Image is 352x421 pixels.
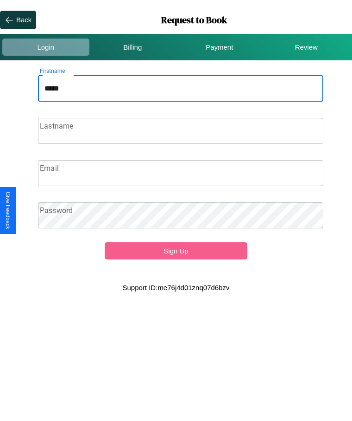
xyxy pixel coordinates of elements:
div: Review [263,39,350,56]
label: Firstname [40,67,65,75]
button: Sign Up [105,242,247,259]
div: Payment [176,39,263,56]
p: Support ID: me76j4d01znq07d6bzv [123,281,230,294]
div: Back [16,16,31,24]
h1: Request to Book [36,13,352,26]
div: Billing [89,39,176,56]
div: Give Feedback [5,192,11,229]
div: Login [2,39,89,56]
